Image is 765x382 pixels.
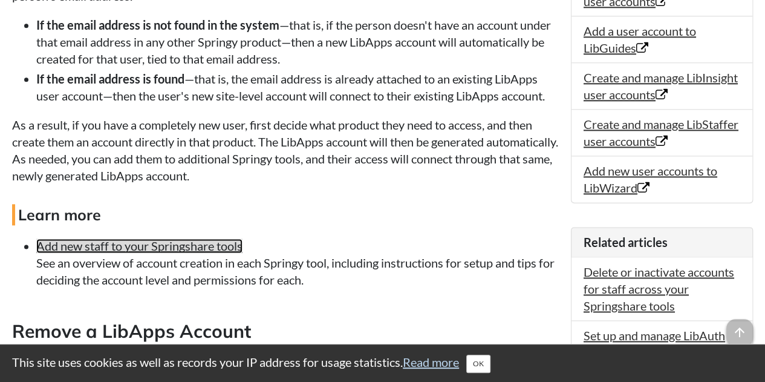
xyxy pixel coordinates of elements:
[466,355,490,373] button: Close
[36,239,243,253] a: Add new staff to your Springshare tools
[584,235,668,249] span: Related articles
[584,163,717,195] a: Add new user accounts to LibWizard
[403,355,459,369] a: Read more
[36,70,559,104] li: —that is, the email address is already attached to an existing LibApps user account—then the user...
[36,237,559,288] li: See an overview of account creation in each Springy tool, including instructions for setup and ti...
[584,24,696,55] a: Add a user account to LibGuides
[726,320,753,335] a: arrow_upward
[12,116,559,184] p: As a result, if you have a completely new user, first decide what product they need to access, an...
[584,265,734,313] a: Delete or inactivate accounts for staff across your Springshare tools
[36,16,559,67] li: —that is, if the person doesn't have an account under that email address in any other Springy pro...
[36,71,184,86] strong: If the email address is found
[726,319,753,346] span: arrow_upward
[584,117,738,148] a: Create and manage LibStaffer user accounts
[12,204,559,225] h4: Learn more
[12,318,559,346] h3: Remove a LibApps Account
[584,328,725,377] a: Set up and manage LibAuth authentication in [GEOGRAPHIC_DATA]
[584,70,738,102] a: Create and manage LibInsight user accounts
[36,18,279,32] strong: If the email address is not found in the system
